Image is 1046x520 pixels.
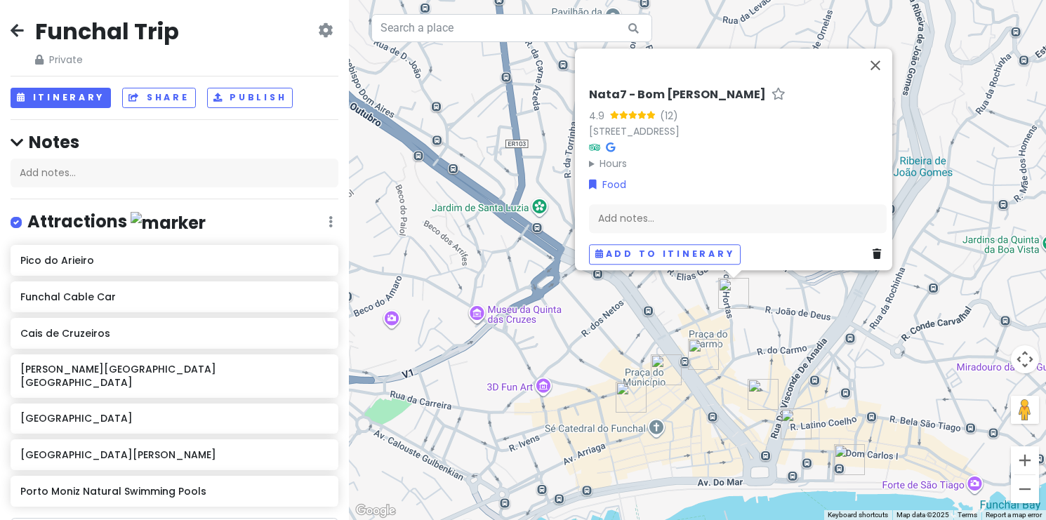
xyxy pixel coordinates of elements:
div: Jaket Restaurante [781,408,812,439]
div: Funchal Cable Car [834,444,865,475]
button: Zoom out [1011,475,1039,503]
h4: Attractions [27,211,206,234]
a: Delete place [873,246,887,262]
button: Drag Pegman onto the map to open Street View [1011,396,1039,424]
h4: Notes [11,131,338,153]
h6: Porto Moniz Natural Swimming Pools [20,485,328,498]
button: Itinerary [11,88,111,108]
a: Open this area in Google Maps (opens a new window) [352,502,399,520]
h6: [GEOGRAPHIC_DATA] [20,412,328,425]
div: Add notes... [11,159,338,188]
button: Publish [207,88,293,108]
div: NATA 7 - Ferreiros [651,354,682,385]
h6: [GEOGRAPHIC_DATA][PERSON_NAME] [20,448,328,461]
div: (12) [660,108,678,124]
h6: Cais de Cruzeiros [20,327,328,340]
h2: Funchal Trip [35,17,179,46]
button: Close [859,48,892,82]
h6: [PERSON_NAME][GEOGRAPHIC_DATA] [GEOGRAPHIC_DATA] [20,363,328,388]
button: Zoom in [1011,446,1039,474]
i: Tripadvisor [589,142,600,152]
h6: Pico do Arieiro [20,254,328,267]
div: 4.9 [589,108,610,124]
h6: Nata7 - Bom [PERSON_NAME] [589,88,766,102]
img: marker [131,212,206,234]
span: Map data ©2025 [896,511,949,519]
div: A Tendinha [688,339,719,370]
button: Keyboard shortcuts [828,510,888,520]
summary: Hours [589,156,887,171]
a: Food [589,177,626,192]
h6: Funchal Cable Car [20,291,328,303]
div: Nata 7 - Fernão [748,379,779,410]
button: Share [122,88,195,108]
button: Map camera controls [1011,345,1039,373]
a: Star place [772,88,786,102]
a: Terms (opens in new tab) [958,511,977,519]
i: Google Maps [606,142,615,152]
a: [STREET_ADDRESS] [589,124,680,138]
button: Add to itinerary [589,244,741,265]
div: Nata 7 [616,382,647,413]
a: Report a map error [986,511,1042,519]
div: Nata7 - Bom Jesus [718,278,749,309]
input: Search a place [371,14,652,42]
img: Google [352,502,399,520]
div: Add notes... [589,204,887,233]
span: Private [35,52,179,67]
